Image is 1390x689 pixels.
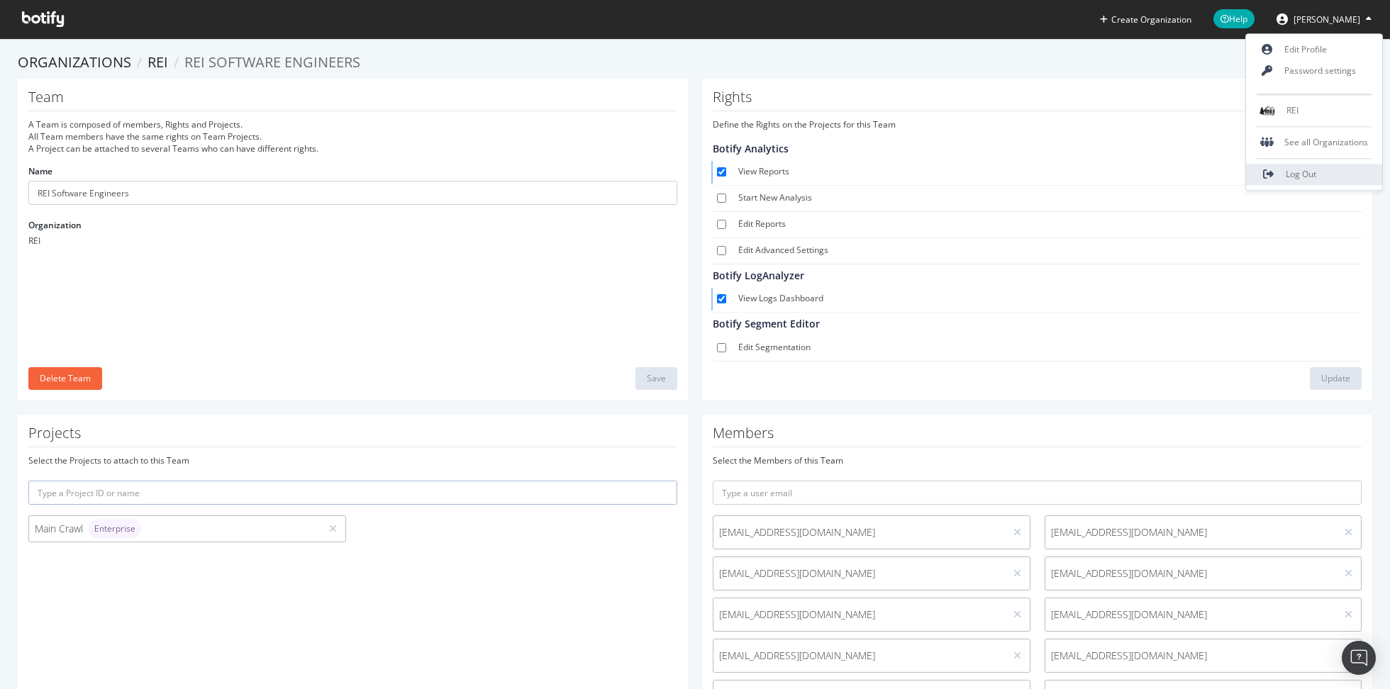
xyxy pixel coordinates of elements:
[1294,13,1360,26] span: Stephanie Brown
[717,294,726,303] input: View Logs Dashboard
[148,52,168,72] a: REI
[1246,164,1382,185] a: Log Out
[28,235,677,247] div: REI
[717,220,726,229] input: Edit Reports
[184,52,360,72] span: REI Software Engineers
[717,167,726,177] input: View Reports
[738,165,1356,179] label: View Reports
[713,118,1362,130] p: Define the Rights on the Projects for this Team
[89,519,141,539] div: brand label
[738,292,1356,306] label: View Logs Dashboard
[647,372,666,384] div: Save
[1051,566,1331,581] span: [EMAIL_ADDRESS][DOMAIN_NAME]
[1310,367,1362,390] button: Update
[1342,641,1376,675] div: Open Intercom Messenger
[28,89,677,111] h1: Team
[738,244,1356,258] label: Edit Advanced Settings
[28,481,677,505] input: Type a Project ID or name
[1265,8,1383,30] button: [PERSON_NAME]
[738,218,1356,232] label: Edit Reports
[717,246,726,255] input: Edit Advanced Settings
[719,525,999,539] span: [EMAIL_ADDRESS][DOMAIN_NAME]
[719,607,999,622] span: [EMAIL_ADDRESS][DOMAIN_NAME]
[717,343,726,352] input: Edit Segmentation
[94,525,135,533] span: Enterprise
[1321,372,1350,384] div: Update
[1286,169,1316,181] span: Log Out
[717,194,726,203] input: Start New Analysis
[738,341,1356,355] label: Edit Segmentation
[40,372,91,384] div: Delete Team
[28,181,677,205] input: Name
[713,143,1356,154] h4: Botify Analytics
[1051,525,1331,539] span: [EMAIL_ADDRESS][DOMAIN_NAME]
[18,52,131,72] a: Organizations
[1259,102,1276,119] img: REI
[713,270,1356,281] h4: Botify LogAnalyzer
[1246,132,1382,153] div: See all Organizations
[738,191,1356,206] label: Start New Analysis
[713,318,1356,329] h4: Botify Segment Editor
[1051,649,1331,663] span: [EMAIL_ADDRESS][DOMAIN_NAME]
[28,367,102,390] button: Delete Team
[18,52,1372,73] ol: breadcrumbs
[713,481,1362,505] input: Type a user email
[35,519,315,539] div: Main Crawl
[1246,60,1382,82] a: Password settings
[713,425,1362,447] h1: Members
[1051,607,1331,622] span: [EMAIL_ADDRESS][DOMAIN_NAME]
[719,649,999,663] span: [EMAIL_ADDRESS][DOMAIN_NAME]
[1213,9,1255,28] span: Help
[719,566,999,581] span: [EMAIL_ADDRESS][DOMAIN_NAME]
[28,425,677,447] h1: Projects
[713,89,1362,111] h1: Rights
[28,454,677,466] div: Select the Projects to attach to this Team
[1099,13,1192,26] button: Create Organization
[28,118,677,155] div: A Team is composed of members, Rights and Projects. All Team members have the same rights on Team...
[1286,105,1299,117] span: REI
[28,219,82,231] label: Organization
[28,165,52,177] label: Name
[1246,39,1382,60] a: Edit Profile
[635,367,677,390] button: Save
[713,454,1362,466] div: Select the Members of this Team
